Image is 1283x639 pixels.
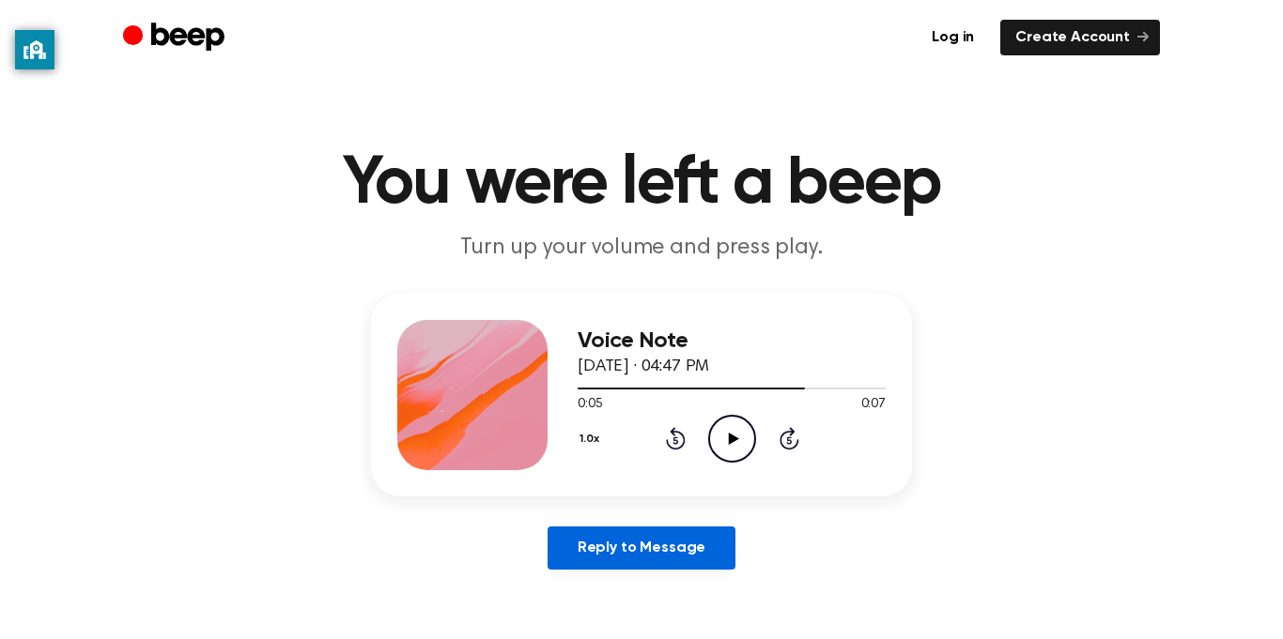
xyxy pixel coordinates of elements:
[123,20,229,56] a: Beep
[281,233,1002,264] p: Turn up your volume and press play.
[578,395,602,415] span: 0:05
[15,30,54,69] button: privacy banner
[861,395,886,415] span: 0:07
[578,423,607,455] button: 1.0x
[578,358,709,375] span: [DATE] · 04:47 PM
[917,20,989,55] a: Log in
[161,150,1122,218] h1: You were left a beep
[548,526,735,570] a: Reply to Message
[1000,20,1160,55] a: Create Account
[578,328,886,354] h3: Voice Note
